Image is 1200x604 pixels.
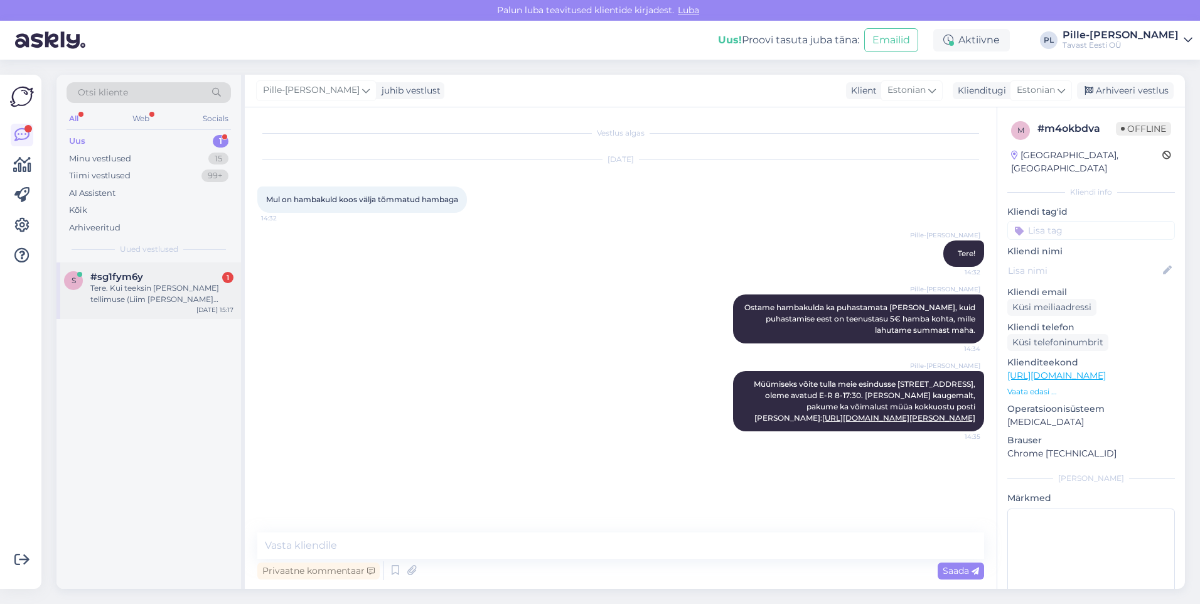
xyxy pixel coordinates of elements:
[196,305,233,315] div: [DATE] 15:17
[1007,286,1175,299] p: Kliendi email
[1063,30,1179,40] div: Pille-[PERSON_NAME]
[1007,245,1175,258] p: Kliendi nimi
[887,84,926,97] span: Estonian
[1007,416,1175,429] p: [MEDICAL_DATA]
[674,4,703,16] span: Luba
[377,84,441,97] div: juhib vestlust
[1040,31,1058,49] div: PL
[120,244,178,255] span: Uued vestlused
[130,111,152,127] div: Web
[1017,84,1055,97] span: Estonian
[69,187,115,200] div: AI Assistent
[953,84,1006,97] div: Klienditugi
[1116,122,1171,136] span: Offline
[257,127,984,139] div: Vestlus algas
[69,153,131,165] div: Minu vestlused
[1007,334,1108,351] div: Küsi telefoninumbrit
[718,33,859,48] div: Proovi tasuta juba täna:
[263,84,360,97] span: Pille-[PERSON_NAME]
[72,276,76,285] span: s
[958,249,975,258] span: Tere!
[213,135,228,148] div: 1
[718,34,742,46] b: Uus!
[1007,321,1175,334] p: Kliendi telefon
[222,272,233,283] div: 1
[1007,492,1175,505] p: Märkmed
[910,361,980,370] span: Pille-[PERSON_NAME]
[69,135,85,148] div: Uus
[1007,447,1175,460] p: Chrome [TECHNICAL_ID]
[266,195,458,204] span: Mul on hambakuld koos välja tõmmatud hambaga
[744,303,977,335] span: Ostame hambakulda ka puhastamata [PERSON_NAME], kuid puhastamise eest on teenustasu 5€ hamba koht...
[822,413,975,423] a: [URL][DOMAIN_NAME][PERSON_NAME]
[1011,149,1162,175] div: [GEOGRAPHIC_DATA], [GEOGRAPHIC_DATA]
[67,111,81,127] div: All
[910,284,980,294] span: Pille-[PERSON_NAME]
[1008,264,1160,278] input: Lisa nimi
[1007,386,1175,397] p: Vaata edasi ...
[1007,434,1175,447] p: Brauser
[90,271,143,283] span: #sg1fym6y
[933,344,980,353] span: 14:34
[1063,40,1179,50] div: Tavast Eesti OÜ
[864,28,918,52] button: Emailid
[754,379,977,423] span: Müümiseks võite tulla meie esindusse [STREET_ADDRESS], oleme avatud E-R 8-17:30. [PERSON_NAME] ka...
[1063,30,1192,50] a: Pille-[PERSON_NAME]Tavast Eesti OÜ
[1007,370,1106,381] a: [URL][DOMAIN_NAME]
[846,84,877,97] div: Klient
[933,267,980,277] span: 14:32
[201,170,228,182] div: 99+
[1007,356,1175,369] p: Klienditeekond
[1007,473,1175,484] div: [PERSON_NAME]
[943,565,979,576] span: Saada
[200,111,231,127] div: Socials
[1017,126,1024,135] span: m
[933,29,1010,51] div: Aktiivne
[69,222,121,234] div: Arhiveeritud
[1007,205,1175,218] p: Kliendi tag'id
[10,85,34,109] img: Askly Logo
[257,154,984,165] div: [DATE]
[1007,186,1175,198] div: Kliendi info
[1077,82,1174,99] div: Arhiveeri vestlus
[1007,221,1175,240] input: Lisa tag
[69,204,87,217] div: Kõik
[910,230,980,240] span: Pille-[PERSON_NAME]
[1037,121,1116,136] div: # m4okbdva
[1007,402,1175,416] p: Operatsioonisüsteem
[78,86,128,99] span: Otsi kliente
[257,563,380,580] div: Privaatne kommentaar
[1007,299,1096,316] div: Küsi meiliaadressi
[933,432,980,441] span: 14:35
[69,170,131,182] div: Tiimi vestlused
[261,213,308,223] span: 14:32
[90,283,233,305] div: Tere. Kui teeksin [PERSON_NAME] tellimuse (Liim [PERSON_NAME] Epoxy Rapid), kas saaksin paki kätt...
[208,153,228,165] div: 15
